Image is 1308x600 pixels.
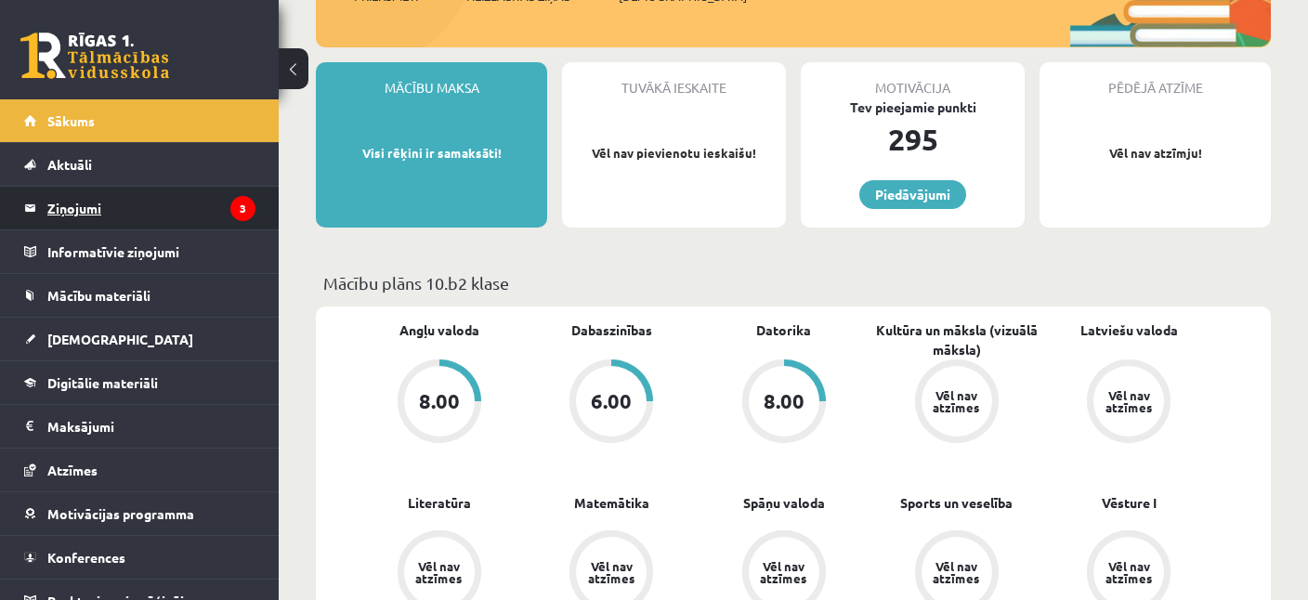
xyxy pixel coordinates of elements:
[585,560,637,584] div: Vēl nav atzīmes
[870,359,1043,447] a: Vēl nav atzīmes
[764,391,804,411] div: 8.00
[325,144,538,163] p: Visi rēķini ir samaksāti!
[24,492,255,535] a: Motivācijas programma
[1049,144,1262,163] p: Vēl nav atzīmju!
[47,287,150,304] span: Mācību materiāli
[900,493,1013,513] a: Sports un veselība
[574,493,649,513] a: Matemātika
[24,361,255,404] a: Digitālie materiāli
[1103,389,1155,413] div: Vēl nav atzīmes
[419,391,460,411] div: 8.00
[931,389,983,413] div: Vēl nav atzīmes
[24,536,255,579] a: Konferences
[801,117,1025,162] div: 295
[571,320,652,340] a: Dabaszinības
[1080,320,1178,340] a: Latviešu valoda
[323,270,1263,295] p: Mācību plāns 10.b2 klase
[756,320,811,340] a: Datorika
[24,99,255,142] a: Sākums
[801,62,1025,98] div: Motivācija
[24,449,255,491] a: Atzīmes
[47,549,125,566] span: Konferences
[870,320,1043,359] a: Kultūra un māksla (vizuālā māksla)
[24,405,255,448] a: Maksājumi
[1040,62,1271,98] div: Pēdējā atzīme
[743,493,825,513] a: Spāņu valoda
[859,180,966,209] a: Piedāvājumi
[591,391,632,411] div: 6.00
[698,359,870,447] a: 8.00
[24,318,255,360] a: [DEMOGRAPHIC_DATA]
[24,143,255,186] a: Aktuāli
[413,560,465,584] div: Vēl nav atzīmes
[47,374,158,391] span: Digitālie materiāli
[399,320,479,340] a: Angļu valoda
[24,230,255,273] a: Informatīvie ziņojumi
[353,359,526,447] a: 8.00
[47,505,194,522] span: Motivācijas programma
[571,144,777,163] p: Vēl nav pievienotu ieskaišu!
[758,560,810,584] div: Vēl nav atzīmes
[526,359,699,447] a: 6.00
[47,230,255,273] legend: Informatīvie ziņojumi
[47,156,92,173] span: Aktuāli
[801,98,1025,117] div: Tev pieejamie punkti
[20,33,169,79] a: Rīgas 1. Tālmācības vidusskola
[408,493,471,513] a: Literatūra
[230,196,255,221] i: 3
[47,187,255,229] legend: Ziņojumi
[1102,493,1157,513] a: Vēsture I
[24,187,255,229] a: Ziņojumi3
[47,331,193,347] span: [DEMOGRAPHIC_DATA]
[316,62,547,98] div: Mācību maksa
[931,560,983,584] div: Vēl nav atzīmes
[1103,560,1155,584] div: Vēl nav atzīmes
[47,112,95,129] span: Sākums
[562,62,786,98] div: Tuvākā ieskaite
[47,462,98,478] span: Atzīmes
[47,405,255,448] legend: Maksājumi
[24,274,255,317] a: Mācību materiāli
[1042,359,1215,447] a: Vēl nav atzīmes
